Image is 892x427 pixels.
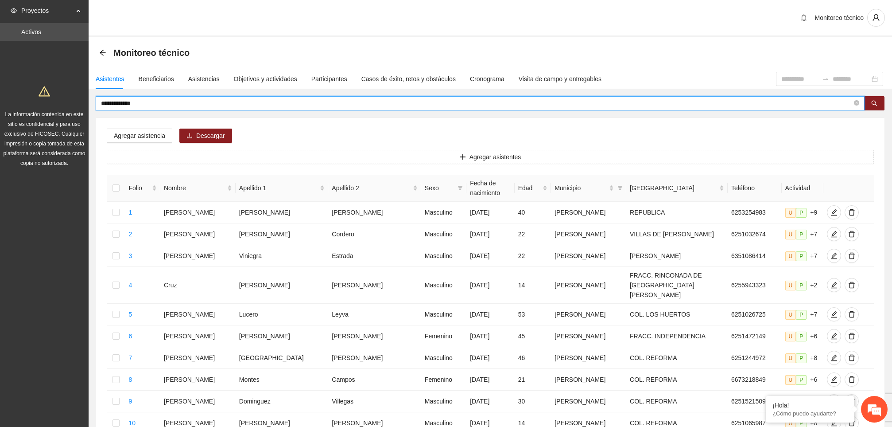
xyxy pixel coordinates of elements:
div: Participantes [311,74,347,84]
th: Municipio [551,175,626,202]
button: delete [845,329,859,343]
td: Masculino [421,267,466,304]
td: [PERSON_NAME] [236,223,329,245]
th: Fecha de nacimiento [466,175,514,202]
span: edit [827,252,841,259]
td: FRACC. RINCONADA DE [GEOGRAPHIC_DATA][PERSON_NAME] [626,267,728,304]
td: [PERSON_NAME] [328,202,421,223]
td: [DATE] [466,202,514,223]
span: delete [845,354,858,361]
span: P [796,310,807,320]
td: [PERSON_NAME] [160,347,236,369]
span: warning [39,86,50,97]
td: Lucero [236,304,329,325]
a: 5 [128,311,132,318]
td: Femenino [421,369,466,391]
div: Back [99,49,106,57]
span: Nombre [164,183,225,193]
span: edit [827,376,841,383]
td: [DATE] [466,391,514,412]
td: [PERSON_NAME] [551,304,626,325]
button: edit [827,351,841,365]
a: 1 [128,209,132,216]
a: 3 [128,252,132,259]
td: 6255943323 [728,267,782,304]
td: Dominguez [236,391,329,412]
td: [PERSON_NAME] [236,267,329,304]
span: P [796,353,807,363]
button: edit [827,329,841,343]
td: Montes [236,369,329,391]
td: [DATE] [466,325,514,347]
span: delete [845,333,858,340]
td: +6 [782,325,823,347]
span: U [785,208,796,218]
td: FRACC. INDEPENDENCIA [626,325,728,347]
td: 6673218849 [728,369,782,391]
td: [PERSON_NAME] [160,325,236,347]
span: edit [827,333,841,340]
td: [PERSON_NAME] [551,347,626,369]
td: 6251032674 [728,223,782,245]
span: U [785,230,796,239]
span: delete [845,311,858,318]
span: U [785,310,796,320]
td: [PERSON_NAME] [626,245,728,267]
span: Apellido 2 [332,183,411,193]
th: Folio [125,175,160,202]
span: close-circle [854,100,859,106]
span: filter [616,181,624,195]
td: +2 [782,267,823,304]
td: Masculino [421,347,466,369]
span: user [868,14,884,22]
span: Monitoreo técnico [814,14,864,21]
th: Edad [515,175,551,202]
th: Apellido 1 [236,175,329,202]
div: Asistencias [188,74,220,84]
button: delete [845,249,859,263]
td: +8 [782,347,823,369]
th: Colonia [626,175,728,202]
td: 45 [515,325,551,347]
td: 6251244972 [728,347,782,369]
button: edit [827,278,841,292]
span: download [186,133,193,140]
button: edit [827,372,841,387]
span: to [822,75,829,82]
span: swap-right [822,75,829,82]
td: Leyva [328,304,421,325]
span: La información contenida en este sitio es confidencial y para uso exclusivo de FICOSEC. Cualquier... [4,111,85,166]
span: filter [456,181,465,195]
span: eye [11,8,17,14]
button: search [864,96,884,110]
td: [PERSON_NAME] [160,245,236,267]
span: edit [827,209,841,216]
td: +9 [782,202,823,223]
a: 8 [128,376,132,383]
td: VILLAS DE [PERSON_NAME] [626,223,728,245]
span: Agregar asistencia [114,131,165,141]
span: arrow-left [99,49,106,56]
td: [PERSON_NAME] [328,347,421,369]
th: Teléfono [728,175,782,202]
span: Monitoreo técnico [113,46,190,60]
td: +6 [782,369,823,391]
span: U [785,281,796,290]
span: edit [827,354,841,361]
a: 10 [128,419,136,427]
div: ¡Hola! [772,402,848,409]
td: Cordero [328,223,421,245]
td: [PERSON_NAME] [328,325,421,347]
td: COL. LOS HUERTOS [626,304,728,325]
td: 21 [515,369,551,391]
div: Cronograma [470,74,504,84]
span: bell [797,14,811,21]
td: Masculino [421,223,466,245]
td: [PERSON_NAME] [551,202,626,223]
td: Villegas [328,391,421,412]
div: Objetivos y actividades [234,74,297,84]
span: search [871,100,877,107]
a: 9 [128,398,132,405]
td: [PERSON_NAME] [551,245,626,267]
td: [PERSON_NAME] [551,223,626,245]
